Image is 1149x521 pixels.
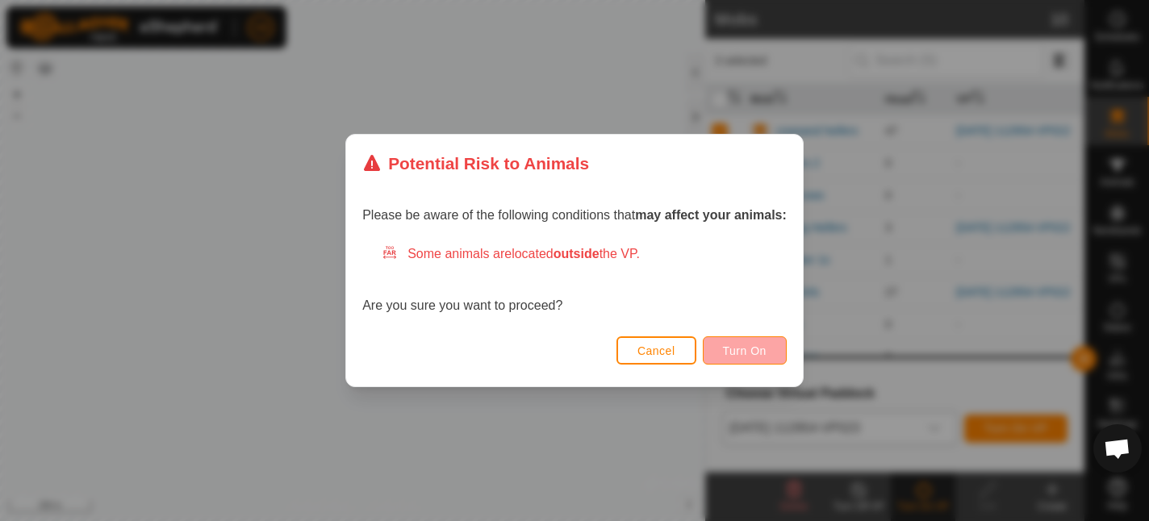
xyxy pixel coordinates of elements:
[554,247,600,260] strong: outside
[362,151,589,176] div: Potential Risk to Animals
[362,208,787,222] span: Please be aware of the following conditions that
[616,336,696,365] button: Cancel
[723,344,767,357] span: Turn On
[512,247,640,260] span: located the VP.
[382,244,787,264] div: Some animals are
[637,344,675,357] span: Cancel
[362,244,787,315] div: Are you sure you want to proceed?
[1093,424,1142,473] div: Open chat
[703,336,787,365] button: Turn On
[635,208,787,222] strong: may affect your animals:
